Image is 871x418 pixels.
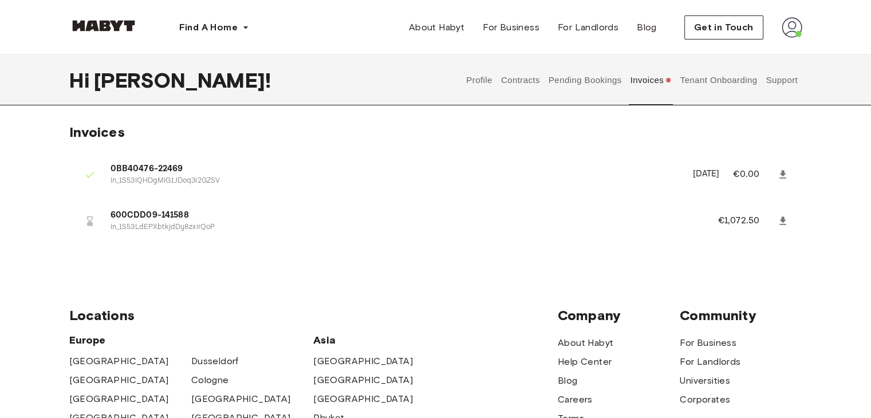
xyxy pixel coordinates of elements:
a: For Business [680,336,736,350]
a: [GEOGRAPHIC_DATA] [69,392,169,406]
a: Blog [558,374,578,388]
a: For Landlords [549,16,628,39]
span: Find A Home [179,21,238,34]
div: user profile tabs [462,55,802,105]
a: [GEOGRAPHIC_DATA] [69,373,169,387]
a: About Habyt [400,16,474,39]
span: Community [680,307,802,324]
a: For Landlords [680,355,740,369]
button: Profile [465,55,494,105]
a: Cologne [191,373,229,387]
span: 600CDD09-141588 [111,209,691,222]
button: Find A Home [170,16,258,39]
a: [GEOGRAPHIC_DATA] [313,392,413,406]
span: About Habyt [409,21,464,34]
a: Help Center [558,355,612,369]
span: Invoices [69,124,125,140]
a: Dusseldorf [191,354,239,368]
span: Hi [69,68,94,92]
a: Blog [628,16,666,39]
span: Blog [637,21,657,34]
span: Europe [69,333,314,347]
img: avatar [782,17,802,38]
button: Pending Bookings [547,55,623,105]
p: in_1S53IQHDgMiG1JDoq3i2GZSV [111,176,679,187]
p: €1,072.50 [718,214,775,228]
button: Support [764,55,799,105]
button: Contracts [499,55,541,105]
a: [GEOGRAPHIC_DATA] [191,392,291,406]
span: [PERSON_NAME] ! [94,68,271,92]
span: Company [558,307,680,324]
button: Invoices [629,55,673,105]
span: Get in Touch [694,21,754,34]
p: in_1S53LdEPXbtkjdDy8zxirQoP [111,222,691,233]
a: Corporates [680,393,730,407]
span: For Landlords [558,21,618,34]
span: Asia [313,333,435,347]
a: For Business [474,16,549,39]
a: About Habyt [558,336,613,350]
a: Careers [558,393,593,407]
span: Locations [69,307,558,324]
p: [DATE] [692,168,719,181]
button: Get in Touch [684,15,763,40]
img: Habyt [69,20,138,31]
a: [GEOGRAPHIC_DATA] [313,354,413,368]
button: Tenant Onboarding [679,55,759,105]
span: For Business [483,21,539,34]
a: [GEOGRAPHIC_DATA] [69,354,169,368]
p: €0.00 [733,168,774,182]
span: 0BB40476-22469 [111,163,679,176]
a: [GEOGRAPHIC_DATA] [313,373,413,387]
a: Universities [680,374,730,388]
